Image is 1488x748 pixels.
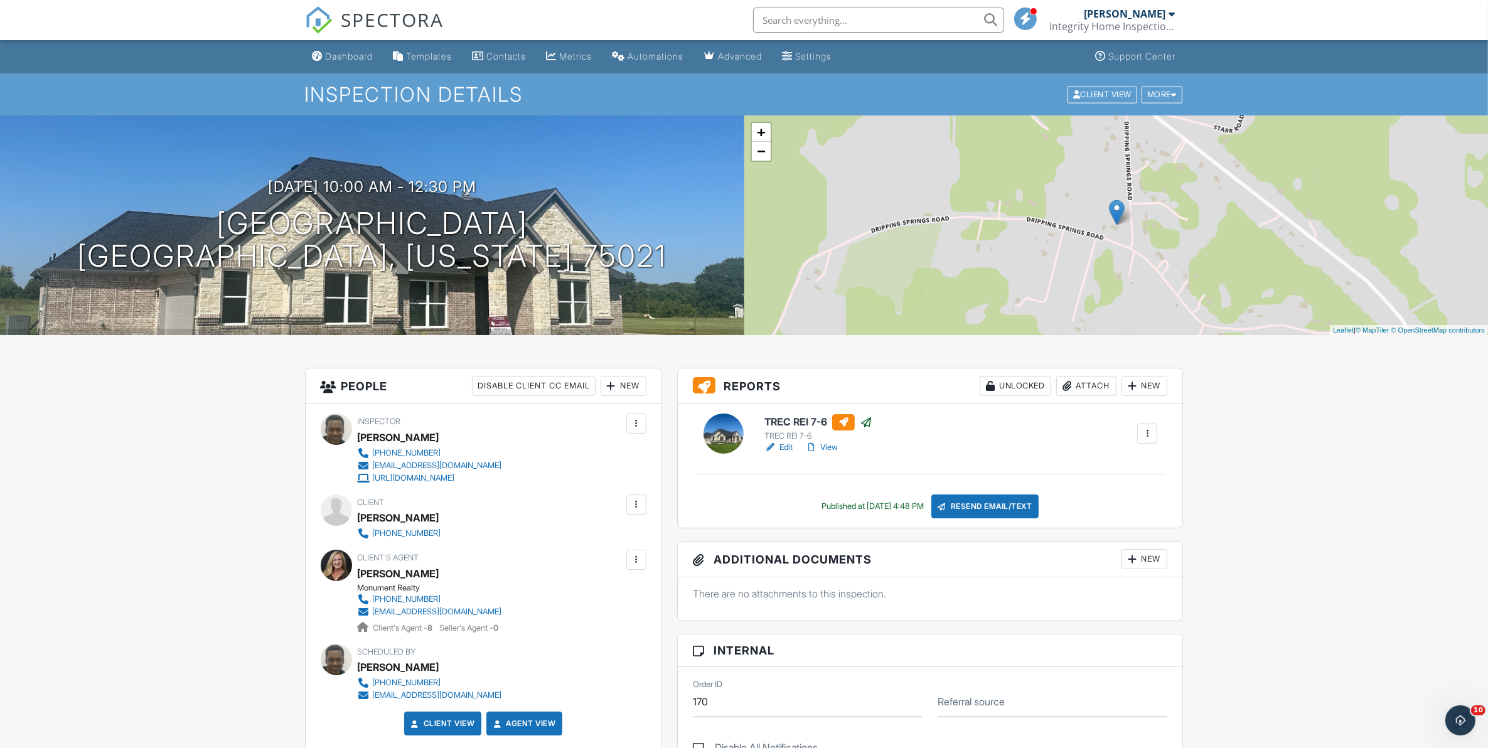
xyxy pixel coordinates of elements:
div: Dashboard [326,51,373,61]
div: [PHONE_NUMBER] [373,594,441,604]
a: Dashboard [308,45,378,68]
a: Leaflet [1333,326,1354,334]
a: [URL][DOMAIN_NAME] [358,472,502,484]
div: TREC REI 7-6 [764,431,872,441]
a: Settings [778,45,837,68]
div: Metrics [560,51,592,61]
img: The Best Home Inspection Software - Spectora [305,6,333,34]
div: [PHONE_NUMBER] [373,448,441,458]
a: SPECTORA [305,17,444,43]
a: [PHONE_NUMBER] [358,527,441,540]
span: Client's Agent [358,553,419,562]
h3: [DATE] 10:00 am - 12:30 pm [268,178,476,195]
a: [EMAIL_ADDRESS][DOMAIN_NAME] [358,459,502,472]
a: [EMAIL_ADDRESS][DOMAIN_NAME] [358,689,502,702]
a: [PERSON_NAME] [358,564,439,583]
div: [PERSON_NAME] [358,658,439,676]
input: Search everything... [753,8,1004,33]
strong: 0 [494,623,499,633]
a: Support Center [1091,45,1181,68]
h3: Reports [678,368,1183,404]
a: © OpenStreetMap contributors [1391,326,1485,334]
div: Monument Realty [358,583,512,593]
a: Edit [764,441,793,454]
div: Resend Email/Text [931,494,1039,518]
iframe: Intercom live chat [1445,705,1475,735]
div: [EMAIL_ADDRESS][DOMAIN_NAME] [373,607,502,617]
span: Inspector [358,417,401,426]
div: [PHONE_NUMBER] [373,678,441,688]
span: Client [358,498,385,507]
label: Order ID [693,679,722,690]
strong: 8 [428,623,433,633]
a: [PHONE_NUMBER] [358,593,502,606]
div: Settings [796,51,832,61]
div: New [601,376,646,396]
div: Unlocked [980,376,1051,396]
a: Agent View [491,717,555,730]
a: Contacts [468,45,532,68]
a: Zoom in [752,123,771,142]
a: © MapTiler [1356,326,1389,334]
div: Automations [628,51,684,61]
div: Attach [1056,376,1116,396]
a: [PHONE_NUMBER] [358,447,502,459]
a: [EMAIL_ADDRESS][DOMAIN_NAME] [358,606,502,618]
div: More [1142,86,1182,103]
a: Metrics [542,45,597,68]
div: [EMAIL_ADDRESS][DOMAIN_NAME] [373,461,502,471]
div: Advanced [719,51,763,61]
div: Contacts [487,51,527,61]
a: [PHONE_NUMBER] [358,676,502,689]
div: New [1121,376,1167,396]
div: Published at [DATE] 4:48 PM [822,501,924,511]
div: | [1330,325,1488,336]
a: Templates [388,45,458,68]
span: SPECTORA [341,6,444,33]
label: Referral source [938,695,1005,708]
div: [PERSON_NAME] [1084,8,1166,20]
h6: TREC REI 7-6 [764,414,872,430]
div: [URL][DOMAIN_NAME] [373,473,455,483]
h3: Internal [678,634,1183,667]
div: [PHONE_NUMBER] [373,528,441,538]
div: [PERSON_NAME] [358,508,439,527]
span: 10 [1471,705,1485,715]
div: Support Center [1109,51,1176,61]
h1: [GEOGRAPHIC_DATA] [GEOGRAPHIC_DATA], [US_STATE] 75021 [77,207,666,274]
span: Scheduled By [358,647,416,656]
h3: Additional Documents [678,542,1183,577]
span: Client's Agent - [373,623,435,633]
div: [PERSON_NAME] [358,428,439,447]
span: Seller's Agent - [440,623,499,633]
a: Client View [1066,89,1140,99]
a: Client View [409,717,475,730]
h3: People [306,368,661,404]
div: Templates [407,51,452,61]
h1: Inspection Details [305,83,1184,105]
a: Advanced [699,45,768,68]
a: TREC REI 7-6 TREC REI 7-6 [764,414,872,442]
a: Automations (Basic) [608,45,689,68]
p: There are no attachments to this inspection. [693,587,1168,601]
a: View [805,441,838,454]
div: New [1121,549,1167,569]
a: Zoom out [752,142,771,161]
div: Disable Client CC Email [472,376,596,396]
div: Client View [1068,86,1137,103]
div: [EMAIL_ADDRESS][DOMAIN_NAME] [373,690,502,700]
div: Integrity Home Inspection Services [1050,20,1175,33]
